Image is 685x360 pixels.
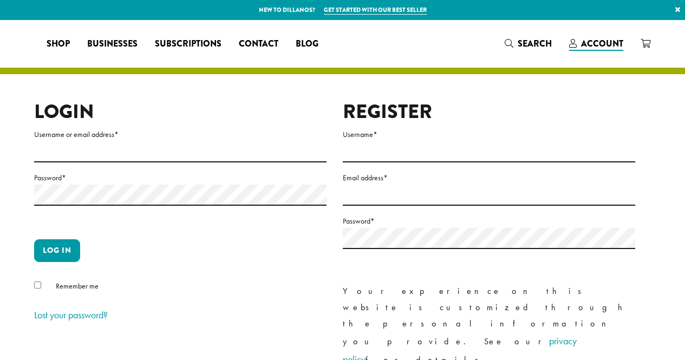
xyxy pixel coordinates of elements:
span: Contact [239,37,278,51]
label: Username [343,128,635,141]
span: Blog [296,37,318,51]
h2: Login [34,100,327,123]
h2: Register [343,100,635,123]
label: Password [343,214,635,228]
a: Get started with our best seller [324,5,427,15]
label: Username or email address [34,128,327,141]
a: Search [496,35,560,53]
span: Remember me [56,281,99,291]
span: Shop [47,37,70,51]
label: Email address [343,171,635,185]
button: Log in [34,239,80,262]
label: Password [34,171,327,185]
span: Search [518,37,552,50]
span: Account [581,37,623,50]
span: Subscriptions [155,37,221,51]
a: Shop [38,35,79,53]
a: Lost your password? [34,309,108,321]
span: Businesses [87,37,138,51]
